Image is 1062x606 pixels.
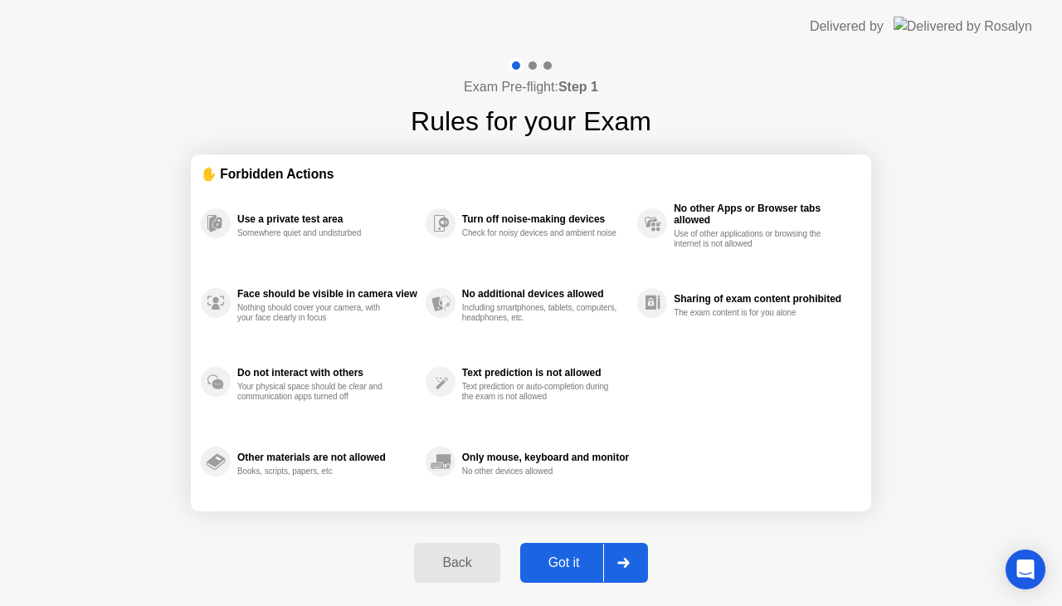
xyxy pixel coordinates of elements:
div: Other materials are not allowed [237,452,417,463]
div: Text prediction or auto-completion during the exam is not allowed [462,382,619,402]
div: No additional devices allowed [462,288,629,300]
div: Do not interact with others [237,367,417,379]
button: Back [414,543,499,583]
b: Step 1 [558,80,598,94]
div: Only mouse, keyboard and monitor [462,452,629,463]
div: Sharing of exam content prohibited [674,293,853,305]
div: Back [419,555,494,570]
div: Delivered by [810,17,884,37]
div: No other Apps or Browser tabs allowed [674,203,853,226]
div: ✋ Forbidden Actions [201,164,861,183]
div: Nothing should cover your camera, with your face clearly in focus [237,303,394,323]
div: Books, scripts, papers, etc [237,467,394,476]
h1: Rules for your Exam [411,101,651,141]
div: Check for noisy devices and ambient noise [462,228,619,238]
div: Somewhere quiet and undisturbed [237,228,394,238]
div: Use a private test area [237,213,417,225]
div: The exam content is for you alone [674,308,831,318]
div: Got it [525,555,603,570]
div: Face should be visible in camera view [237,288,417,300]
div: Use of other applications or browsing the internet is not allowed [674,229,831,249]
div: Your physical space should be clear and communication apps turned off [237,382,394,402]
h4: Exam Pre-flight: [464,77,598,97]
img: Delivered by Rosalyn [894,17,1032,36]
div: Text prediction is not allowed [462,367,629,379]
div: Including smartphones, tablets, computers, headphones, etc. [462,303,619,323]
div: No other devices allowed [462,467,619,476]
div: Open Intercom Messenger [1006,550,1045,589]
div: Turn off noise-making devices [462,213,629,225]
button: Got it [520,543,648,583]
